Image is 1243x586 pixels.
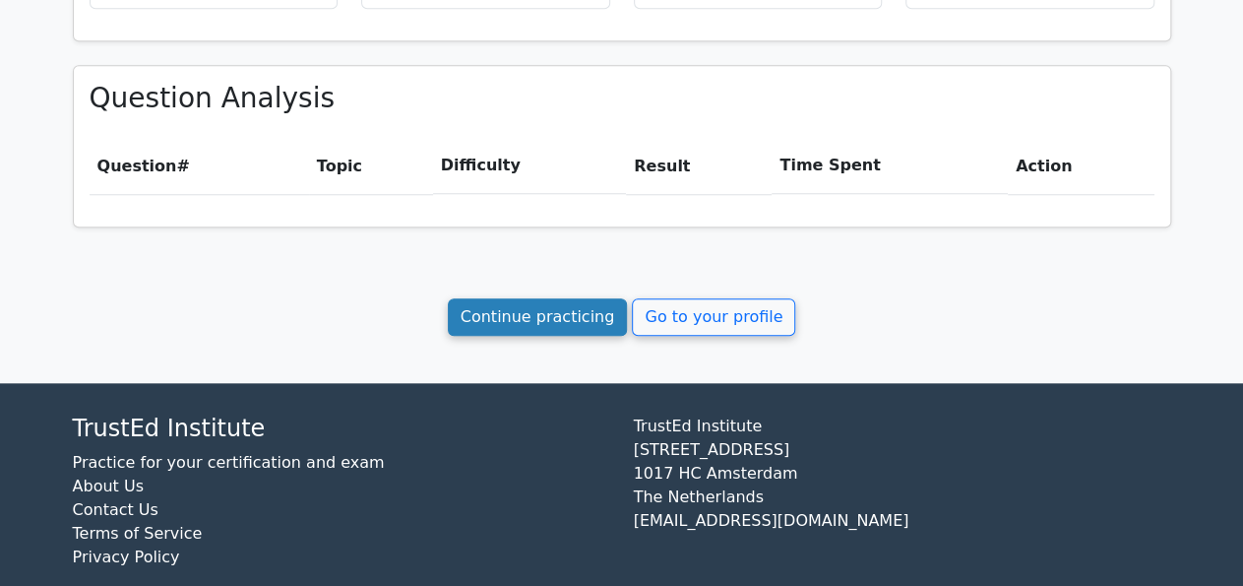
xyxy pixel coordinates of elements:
th: Topic [309,138,433,194]
th: Result [626,138,772,194]
a: About Us [73,477,144,495]
a: Go to your profile [632,298,795,336]
a: Terms of Service [73,524,203,543]
th: Difficulty [433,138,626,194]
a: Continue practicing [448,298,628,336]
a: Practice for your certification and exam [73,453,385,472]
th: # [90,138,309,194]
a: Privacy Policy [73,548,180,566]
a: Contact Us [73,500,158,519]
h4: TrustEd Institute [73,415,610,443]
div: TrustEd Institute [STREET_ADDRESS] 1017 HC Amsterdam The Netherlands [EMAIL_ADDRESS][DOMAIN_NAME] [622,415,1183,585]
th: Time Spent [772,138,1008,194]
th: Action [1008,138,1154,194]
h3: Question Analysis [90,82,1154,115]
span: Question [97,157,177,175]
